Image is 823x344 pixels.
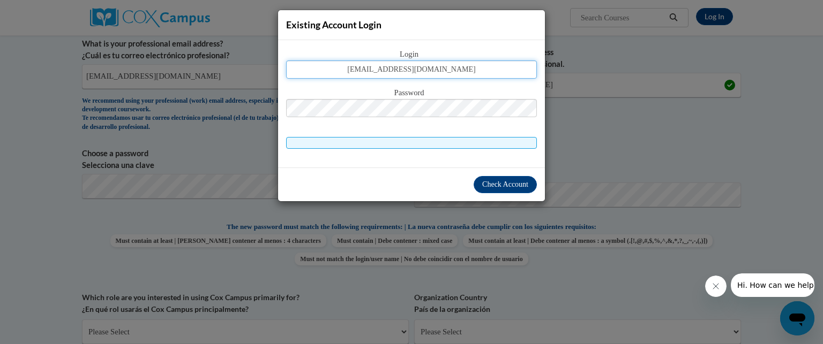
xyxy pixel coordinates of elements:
span: Existing Account Login [286,19,381,30]
iframe: Message from company [731,273,814,297]
button: Check Account [474,176,537,193]
span: Password [286,87,537,99]
span: Login [286,49,537,60]
span: Hi. How can we help? [6,7,87,16]
iframe: Close message [705,276,727,297]
span: Check Account [482,180,528,188]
